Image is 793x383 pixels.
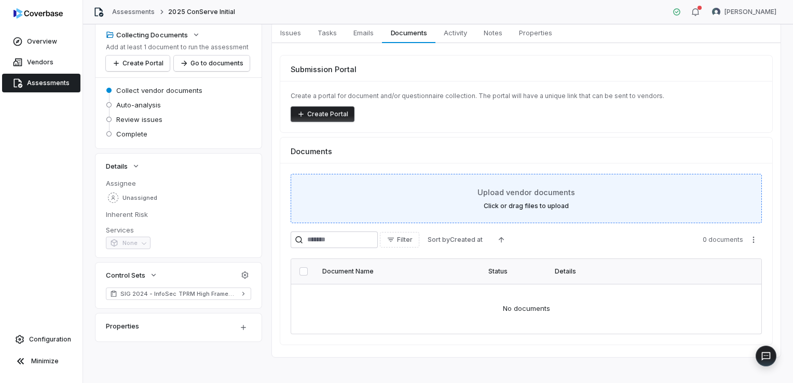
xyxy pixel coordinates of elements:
[291,146,332,157] span: Documents
[112,8,155,16] a: Assessments
[103,157,143,175] button: Details
[291,92,762,100] p: Create a portal for document and/or questionnaire collection. The portal will have a unique link ...
[106,225,251,235] dt: Services
[2,32,80,51] a: Overview
[4,351,78,372] button: Minimize
[2,53,80,72] a: Vendors
[387,26,431,39] span: Documents
[488,267,542,276] div: Status
[4,330,78,349] a: Configuration
[27,79,70,87] span: Assessments
[421,232,489,248] button: Sort byCreated at
[174,56,250,71] button: Go to documents
[116,129,147,139] span: Complete
[106,270,145,280] span: Control Sets
[724,8,776,16] span: [PERSON_NAME]
[491,232,512,248] button: Ascending
[106,288,251,300] a: SIG 2024 - InfoSec TPRM High Framework
[168,8,235,16] span: 2025 ConServe Initial
[106,30,188,39] div: Collecting Documents
[484,202,569,210] label: Click or drag files to upload
[291,284,761,334] td: No documents
[120,290,237,298] span: SIG 2024 - InfoSec TPRM High Framework
[13,8,63,19] img: logo-D7KZi-bG.svg
[440,26,471,39] span: Activity
[555,267,730,276] div: Details
[349,26,378,39] span: Emails
[497,236,505,244] svg: Ascending
[703,236,743,244] span: 0 documents
[103,25,203,44] button: Collecting Documents
[29,335,71,344] span: Configuration
[106,43,250,51] p: Add at least 1 document to run the assessment
[116,86,202,95] span: Collect vendor documents
[31,357,59,365] span: Minimize
[27,37,57,46] span: Overview
[106,179,251,188] dt: Assignee
[313,26,341,39] span: Tasks
[706,4,783,20] button: Travis Helton avatar[PERSON_NAME]
[712,8,720,16] img: Travis Helton avatar
[276,26,305,39] span: Issues
[380,232,419,248] button: Filter
[477,187,575,198] span: Upload vendor documents
[291,64,357,75] span: Submission Portal
[480,26,507,39] span: Notes
[745,232,762,248] button: More actions
[27,58,53,66] span: Vendors
[397,236,413,244] span: Filter
[291,106,354,122] button: Create Portal
[2,74,80,92] a: Assessments
[106,56,170,71] button: Create Portal
[116,100,161,110] span: Auto-analysis
[106,210,251,219] dt: Inherent Risk
[515,26,556,39] span: Properties
[122,194,157,202] span: Unassigned
[322,267,476,276] div: Document Name
[116,115,162,124] span: Review issues
[106,161,128,171] span: Details
[103,266,161,284] button: Control Sets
